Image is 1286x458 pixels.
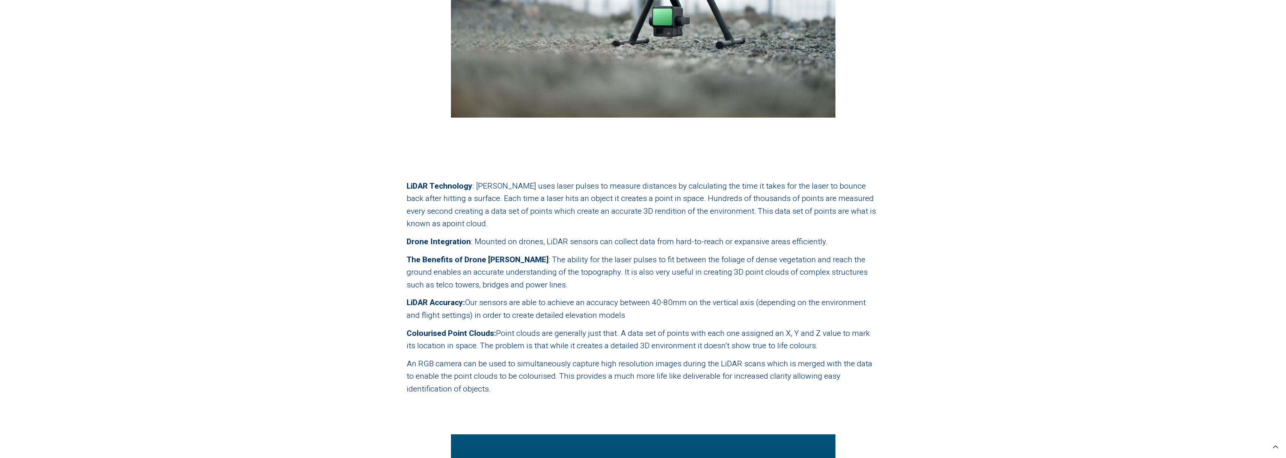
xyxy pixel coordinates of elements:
strong: Colourised Point Clouds: [407,328,496,339]
span: Point clouds are generally just that. A data set of points with each one assigned an X, Y and Z v... [407,328,870,352]
span: An RGB camera can be used to simultaneously capture high resolution images during the LiDAR scans... [407,358,872,395]
strong: LiDAR Technology [407,180,472,192]
span: : Mounted on drones, LiDAR sensors can collect data from hard-to-reach or expansive areas efficie... [471,236,828,248]
span: : [PERSON_NAME] uses laser pulses to measure distances by calculating the time it takes for the l... [407,180,876,230]
strong: The Benefits of Drone [PERSON_NAME] [407,254,549,266]
span: : The ability for the laser pulses to fit between the foliage of dense vegetation and reach the g... [407,254,868,291]
a: point cloud [446,218,486,230]
strong: Drone Integration [407,236,471,248]
span: Our sensors are able to achieve an accuracy between 40-80mm on the vertical axis (depending on th... [407,297,866,321]
strong: LiDAR Accuracy: [407,297,465,308]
